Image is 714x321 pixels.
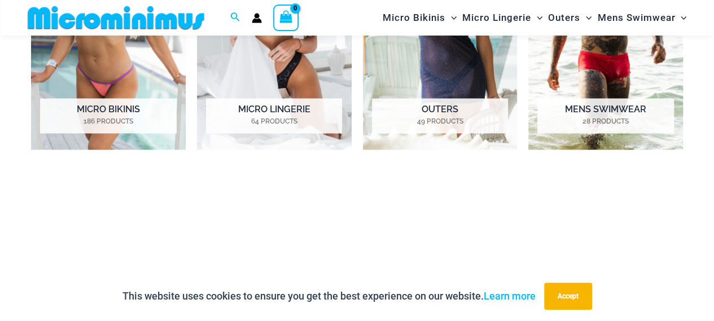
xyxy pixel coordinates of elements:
[594,3,689,32] a: Mens SwimwearMenu ToggleMenu Toggle
[252,13,262,23] a: Account icon link
[580,3,592,32] span: Menu Toggle
[531,3,542,32] span: Menu Toggle
[206,98,342,133] h2: Micro Lingerie
[40,98,176,133] h2: Micro Bikinis
[378,2,691,34] nav: Site Navigation
[445,3,457,32] span: Menu Toggle
[23,5,209,30] img: MM SHOP LOGO FLAT
[23,270,691,287] h4: have you seen
[675,3,686,32] span: Menu Toggle
[40,116,176,126] mark: 186 Products
[537,98,673,133] h2: Mens Swimwear
[372,116,508,126] mark: 49 Products
[122,288,536,305] p: This website uses cookies to ensure you get the best experience on our website.
[484,290,536,302] a: Learn more
[31,179,683,264] iframe: TrustedSite Certified
[462,3,531,32] span: Micro Lingerie
[597,3,675,32] span: Mens Swimwear
[380,3,459,32] a: Micro BikinisMenu ToggleMenu Toggle
[230,11,240,25] a: Search icon link
[545,3,594,32] a: OutersMenu ToggleMenu Toggle
[206,116,342,126] mark: 64 Products
[383,3,445,32] span: Micro Bikinis
[537,116,673,126] mark: 28 Products
[273,5,299,30] a: View Shopping Cart, empty
[544,283,592,310] button: Accept
[372,98,508,133] h2: Outers
[459,3,545,32] a: Micro LingerieMenu ToggleMenu Toggle
[548,3,580,32] span: Outers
